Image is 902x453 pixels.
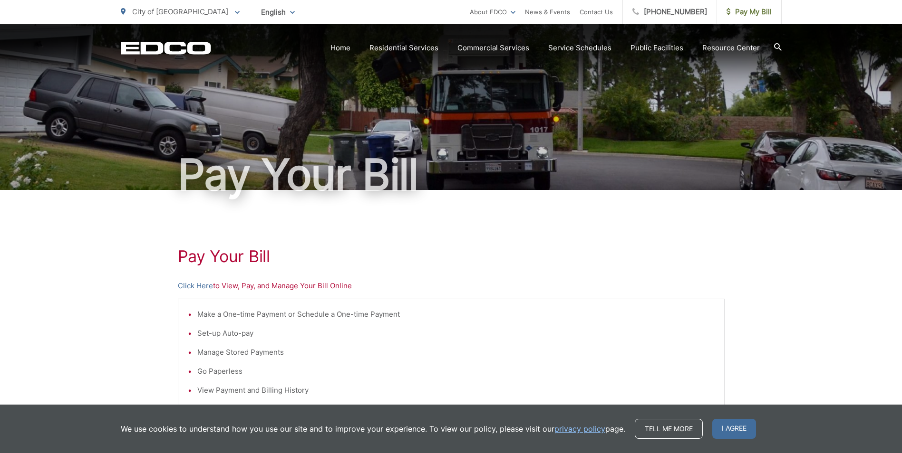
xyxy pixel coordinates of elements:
[254,4,302,20] span: English
[712,419,756,439] span: I agree
[525,6,570,18] a: News & Events
[457,42,529,54] a: Commercial Services
[635,419,703,439] a: Tell me more
[548,42,611,54] a: Service Schedules
[178,280,213,292] a: Click Here
[178,280,725,292] p: to View, Pay, and Manage Your Bill Online
[121,41,211,55] a: EDCD logo. Return to the homepage.
[554,423,605,434] a: privacy policy
[178,247,725,266] h1: Pay Your Bill
[197,385,715,396] li: View Payment and Billing History
[197,366,715,377] li: Go Paperless
[727,6,772,18] span: Pay My Bill
[132,7,228,16] span: City of [GEOGRAPHIC_DATA]
[121,151,782,198] h1: Pay Your Bill
[470,6,515,18] a: About EDCO
[121,423,625,434] p: We use cookies to understand how you use our site and to improve your experience. To view our pol...
[580,6,613,18] a: Contact Us
[197,328,715,339] li: Set-up Auto-pay
[330,42,350,54] a: Home
[197,347,715,358] li: Manage Stored Payments
[369,42,438,54] a: Residential Services
[197,309,715,320] li: Make a One-time Payment or Schedule a One-time Payment
[630,42,683,54] a: Public Facilities
[702,42,760,54] a: Resource Center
